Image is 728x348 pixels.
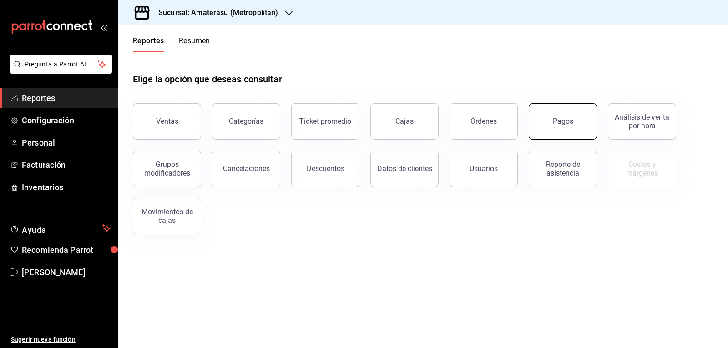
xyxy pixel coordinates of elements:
[553,117,573,126] div: Pagos
[100,24,107,31] button: open_drawer_menu
[139,160,195,177] div: Grupos modificadores
[22,223,99,234] span: Ayuda
[22,159,111,171] span: Facturación
[11,335,111,344] span: Sugerir nueva función
[133,103,201,140] button: Ventas
[229,117,263,126] div: Categorías
[370,103,439,140] a: Cajas
[133,36,210,52] div: navigation tabs
[529,103,597,140] button: Pagos
[25,60,98,69] span: Pregunta a Parrot AI
[608,103,676,140] button: Análisis de venta por hora
[22,114,111,126] span: Configuración
[608,151,676,187] button: Contrata inventarios para ver este reporte
[299,117,351,126] div: Ticket promedio
[212,103,280,140] button: Categorías
[22,136,111,149] span: Personal
[291,151,359,187] button: Descuentos
[470,164,498,173] div: Usuarios
[470,117,497,126] div: Órdenes
[22,266,111,278] span: [PERSON_NAME]
[156,117,178,126] div: Ventas
[6,66,112,76] a: Pregunta a Parrot AI
[370,151,439,187] button: Datos de clientes
[291,103,359,140] button: Ticket promedio
[614,160,670,177] div: Costos y márgenes
[307,164,344,173] div: Descuentos
[133,72,282,86] h1: Elige la opción que deseas consultar
[22,92,111,104] span: Reportes
[139,207,195,225] div: Movimientos de cajas
[450,103,518,140] button: Órdenes
[151,7,278,18] h3: Sucursal: Amaterasu (Metropolitan)
[212,151,280,187] button: Cancelaciones
[133,36,164,52] button: Reportes
[377,164,432,173] div: Datos de clientes
[22,181,111,193] span: Inventarios
[133,151,201,187] button: Grupos modificadores
[133,198,201,234] button: Movimientos de cajas
[450,151,518,187] button: Usuarios
[535,160,591,177] div: Reporte de asistencia
[529,151,597,187] button: Reporte de asistencia
[10,55,112,74] button: Pregunta a Parrot AI
[395,116,414,127] div: Cajas
[614,113,670,130] div: Análisis de venta por hora
[223,164,270,173] div: Cancelaciones
[22,244,111,256] span: Recomienda Parrot
[179,36,210,52] button: Resumen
